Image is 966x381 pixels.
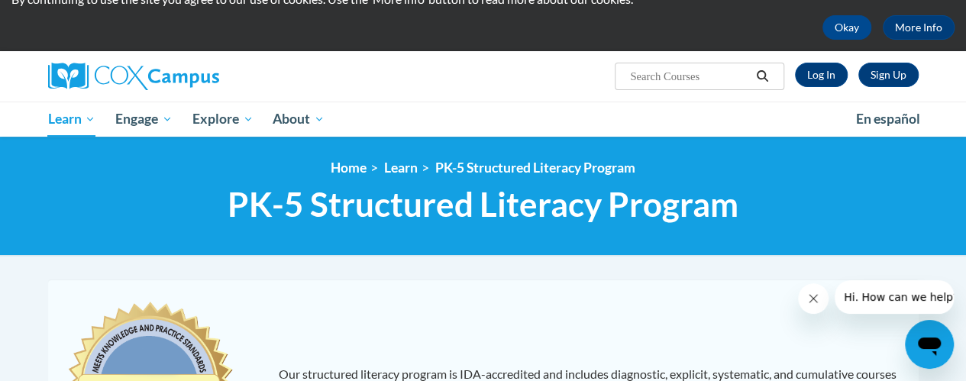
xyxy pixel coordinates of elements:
a: Engage [105,102,183,137]
iframe: Message from company [835,280,954,314]
a: Register [858,63,919,87]
button: Search [751,67,774,86]
span: Engage [115,110,173,128]
a: Learn [38,102,106,137]
span: About [273,110,325,128]
iframe: Close message [798,283,829,314]
input: Search Courses [628,67,751,86]
span: PK-5 Structured Literacy Program [228,184,738,224]
span: Hi. How can we help? [9,11,124,23]
a: Log In [795,63,848,87]
span: Learn [47,110,95,128]
a: Home [331,160,367,176]
div: Main menu [37,102,930,137]
a: Explore [183,102,263,137]
a: PK-5 Structured Literacy Program [435,160,635,176]
span: En español [856,111,920,127]
span: Explore [192,110,254,128]
iframe: Button to launch messaging window [905,320,954,369]
button: Okay [822,15,871,40]
a: En español [846,103,930,135]
a: Cox Campus [48,63,323,90]
img: Cox Campus [48,63,219,90]
a: Learn [384,160,418,176]
a: About [263,102,334,137]
a: More Info [883,15,955,40]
